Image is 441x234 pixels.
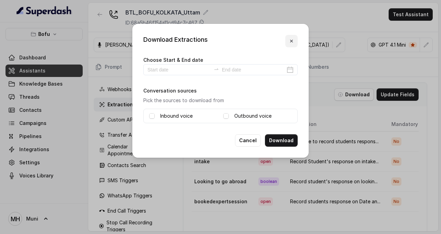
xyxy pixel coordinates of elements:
[160,112,193,120] label: Inbound voice
[214,66,219,72] span: swap-right
[214,66,219,72] span: to
[143,96,298,105] p: Pick the sources to download from
[222,66,285,74] input: End date
[143,35,208,47] div: Download Extractions
[143,88,197,94] label: Conversation sources
[143,57,203,63] label: Choose Start & End date
[235,134,261,147] button: Cancel
[265,134,298,147] button: Download
[234,112,271,120] label: Outbound voice
[147,66,211,74] input: Start date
